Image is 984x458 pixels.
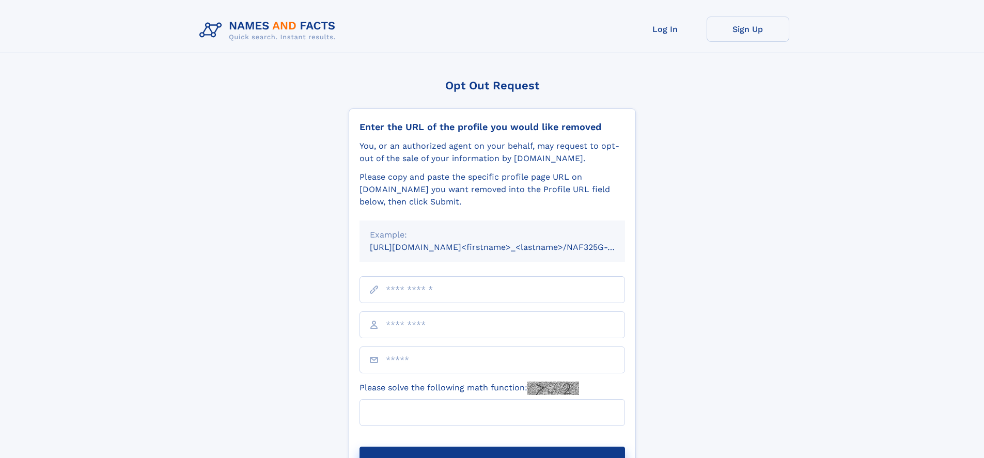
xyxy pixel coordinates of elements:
[360,121,625,133] div: Enter the URL of the profile you would like removed
[360,171,625,208] div: Please copy and paste the specific profile page URL on [DOMAIN_NAME] you want removed into the Pr...
[370,242,645,252] small: [URL][DOMAIN_NAME]<firstname>_<lastname>/NAF325G-xxxxxxxx
[349,79,636,92] div: Opt Out Request
[360,382,579,395] label: Please solve the following math function:
[195,17,344,44] img: Logo Names and Facts
[624,17,707,42] a: Log In
[707,17,789,42] a: Sign Up
[360,140,625,165] div: You, or an authorized agent on your behalf, may request to opt-out of the sale of your informatio...
[370,229,615,241] div: Example:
